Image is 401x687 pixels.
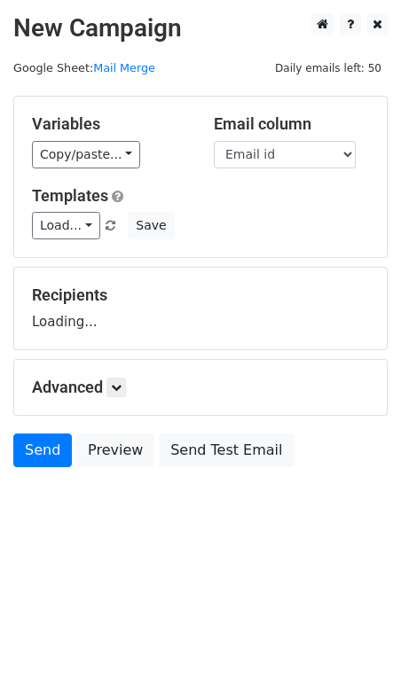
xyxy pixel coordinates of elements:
span: Daily emails left: 50 [269,59,388,78]
a: Send [13,433,72,467]
a: Mail Merge [93,61,155,74]
a: Load... [32,212,100,239]
h5: Advanced [32,378,369,397]
small: Google Sheet: [13,61,155,74]
a: Send Test Email [159,433,294,467]
h5: Email column [214,114,369,134]
button: Save [128,212,174,239]
a: Copy/paste... [32,141,140,168]
h5: Recipients [32,285,369,305]
a: Preview [76,433,154,467]
h2: New Campaign [13,13,388,43]
a: Daily emails left: 50 [269,61,388,74]
div: Loading... [32,285,369,332]
h5: Variables [32,114,187,134]
a: Templates [32,186,108,205]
